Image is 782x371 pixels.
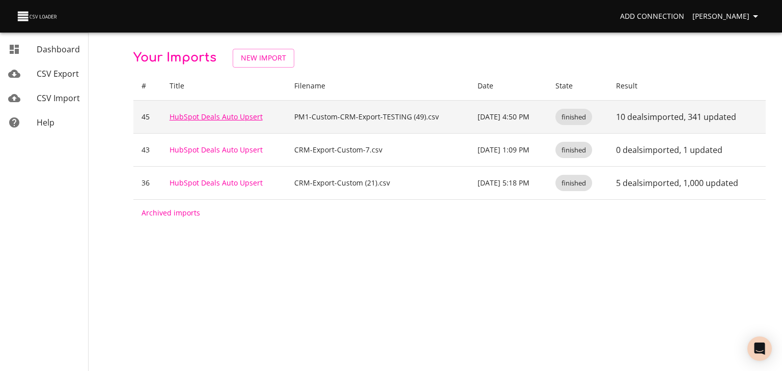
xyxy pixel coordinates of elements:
[555,145,592,155] span: finished
[37,44,80,55] span: Dashboard
[747,336,772,361] div: Open Intercom Messenger
[133,133,161,166] td: 43
[555,178,592,188] span: finished
[616,111,758,123] p: 10 deals imported , 341 updated
[241,52,286,65] span: New Import
[233,49,294,68] a: New Import
[133,100,161,133] td: 45
[469,100,547,133] td: [DATE] 4:50 PM
[37,92,80,104] span: CSV Import
[286,100,469,133] td: PM1-Custom-CRM-Export-TESTING (49).csv
[286,166,469,199] td: CRM-Export-Custom (21).csv
[547,72,608,101] th: State
[16,9,59,23] img: CSV Loader
[555,112,592,122] span: finished
[142,208,200,218] a: Archived imports
[616,7,688,26] a: Add Connection
[133,72,161,101] th: #
[161,72,286,101] th: Title
[469,133,547,166] td: [DATE] 1:09 PM
[616,144,758,156] p: 0 deals imported , 1 updated
[469,166,547,199] td: [DATE] 5:18 PM
[133,51,216,65] span: Your Imports
[170,112,263,121] a: HubSpot Deals Auto Upsert
[616,177,758,189] p: 5 deals imported , 1,000 updated
[170,178,263,188] a: HubSpot Deals Auto Upsert
[469,72,547,101] th: Date
[170,145,263,154] a: HubSpot Deals Auto Upsert
[608,72,766,101] th: Result
[620,10,684,23] span: Add Connection
[286,72,469,101] th: Filename
[133,166,161,199] td: 36
[692,10,762,23] span: [PERSON_NAME]
[286,133,469,166] td: CRM-Export-Custom-7.csv
[688,7,766,26] button: [PERSON_NAME]
[37,117,54,128] span: Help
[37,68,79,79] span: CSV Export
